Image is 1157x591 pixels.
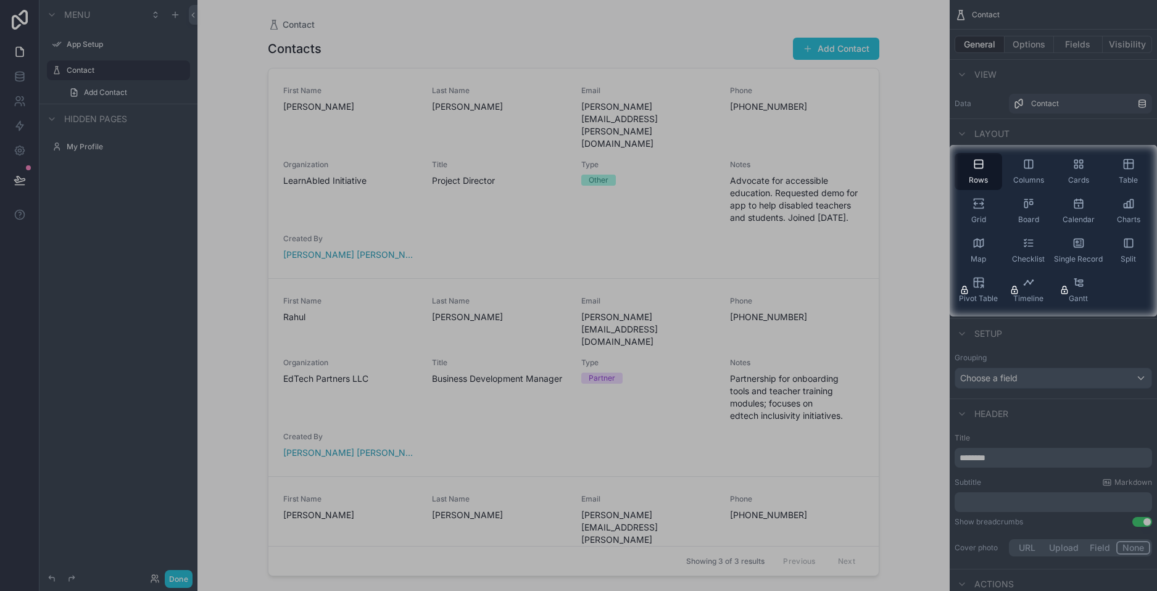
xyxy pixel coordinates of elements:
[1013,175,1044,185] span: Columns
[1121,254,1136,264] span: Split
[1055,192,1102,229] button: Calendar
[1055,232,1102,269] button: Single Record
[971,254,986,264] span: Map
[955,232,1002,269] button: Map
[1005,232,1052,269] button: Checklist
[1012,254,1045,264] span: Checklist
[1055,271,1102,308] button: Gantt
[1013,294,1043,304] span: Timeline
[1068,175,1089,185] span: Cards
[971,215,986,225] span: Grid
[1018,215,1039,225] span: Board
[1069,294,1088,304] span: Gantt
[1105,192,1152,229] button: Charts
[1005,271,1052,308] button: Timeline
[959,294,998,304] span: Pivot Table
[1105,153,1152,190] button: Table
[740,183,950,279] iframe: Tooltip
[1054,254,1103,264] span: Single Record
[955,271,1002,308] button: Pivot Table
[1105,232,1152,269] button: Split
[955,192,1002,229] button: Grid
[1055,153,1102,190] button: Cards
[955,153,1002,190] button: Rows
[1005,192,1052,229] button: Board
[1063,215,1095,225] span: Calendar
[1117,215,1140,225] span: Charts
[1119,175,1138,185] span: Table
[969,175,988,185] span: Rows
[1005,153,1052,190] button: Columns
